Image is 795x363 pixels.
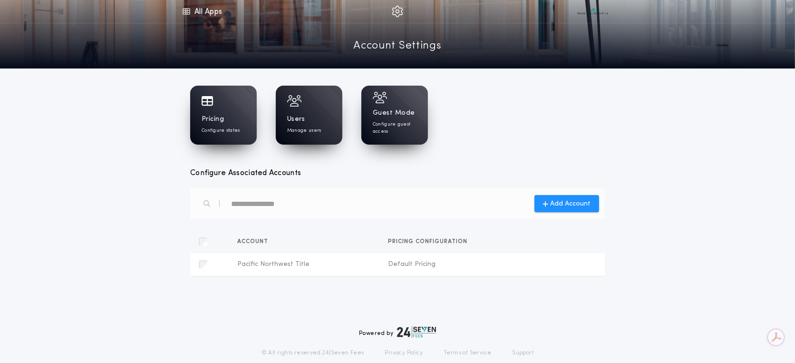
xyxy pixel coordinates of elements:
a: Terms of Service [444,349,491,357]
span: Account [237,239,272,245]
span: Pricing configuration [388,239,471,245]
h1: Users [287,115,305,124]
img: img [392,6,403,17]
h3: Configure Associated Accounts [190,167,605,179]
button: Add Account [534,195,599,212]
div: Powered by [359,326,436,338]
a: PricingConfigure states [190,86,257,145]
img: vs-icon [576,7,610,16]
p: Configure states [202,127,240,134]
h1: Pricing [202,115,224,124]
span: Default Pricing [388,260,552,269]
a: Privacy Policy [385,349,423,357]
p: Manage users [287,127,321,134]
a: UsersManage users [276,86,342,145]
span: Pacific Northwest Title [237,260,373,269]
img: logo [397,326,436,338]
a: Support [512,349,533,357]
span: Add Account [551,199,591,209]
h1: Guest Mode [373,108,415,118]
a: Guest ModeConfigure guest access [361,86,428,145]
a: Account Settings [353,38,441,55]
p: © All rights reserved. 24|Seven Fees [262,349,364,357]
p: Configure guest access [373,121,417,135]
